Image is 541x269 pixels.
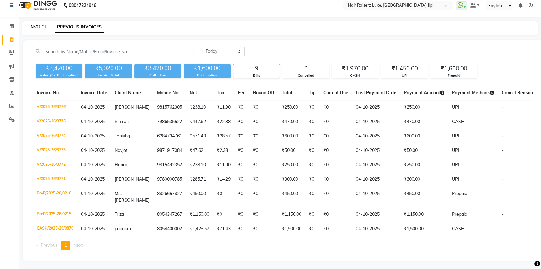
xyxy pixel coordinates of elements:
[81,119,105,124] span: 04-10-2025
[115,119,129,124] span: Simran
[213,115,234,129] td: ₹22.38
[213,143,234,158] td: ₹2.38
[33,143,77,158] td: V/2025-26/3773
[81,211,105,217] span: 04-10-2025
[278,222,305,236] td: ₹1,500.00
[356,90,396,96] span: Last Payment Date
[305,115,320,129] td: ₹0
[186,143,213,158] td: ₹47.62
[305,143,320,158] td: ₹0
[36,64,82,73] div: ₹3,420.00
[352,115,400,129] td: 04-10-2025
[309,90,316,96] span: Tip
[249,158,278,172] td: ₹0
[332,73,378,78] div: CASH
[305,158,320,172] td: ₹0
[278,143,305,158] td: ₹50.00
[186,115,213,129] td: ₹447.62
[431,64,477,73] div: ₹1,600.00
[33,222,77,236] td: CASH/2025-26/0870
[400,158,448,172] td: ₹250.00
[400,143,448,158] td: ₹50.00
[186,158,213,172] td: ₹238.10
[332,64,378,73] div: ₹1,970.00
[320,158,352,172] td: ₹0
[153,158,186,172] td: 9815492352
[352,158,400,172] td: 04-10-2025
[234,207,249,222] td: ₹0
[283,73,329,78] div: Cancelled
[153,172,186,187] td: 9780000785
[400,207,448,222] td: ₹1,150.00
[502,211,504,217] span: -
[249,143,278,158] td: ₹0
[352,207,400,222] td: 04-10-2025
[404,90,444,96] span: Payment Amount
[320,207,352,222] td: ₹0
[278,100,305,115] td: ₹250.00
[233,64,280,73] div: 9
[73,242,83,248] span: Next
[115,104,150,110] span: [PERSON_NAME]
[502,90,533,96] span: Cancel Reason
[153,187,186,207] td: 8826657827
[249,187,278,207] td: ₹0
[320,222,352,236] td: ₹0
[186,172,213,187] td: ₹285.71
[115,176,150,182] span: [PERSON_NAME]
[115,191,150,203] span: Ms.[PERSON_NAME]
[452,133,459,139] span: UPI
[249,100,278,115] td: ₹0
[400,129,448,143] td: ₹600.00
[153,100,186,115] td: 9815762305
[352,222,400,236] td: 04-10-2025
[234,115,249,129] td: ₹0
[320,115,352,129] td: ₹0
[352,172,400,187] td: 04-10-2025
[452,162,459,168] span: UPI
[305,187,320,207] td: ₹0
[55,22,104,33] a: PREVIOUS INVOICES
[253,90,274,96] span: Round Off
[502,191,504,196] span: -
[153,115,186,129] td: 7986535522
[153,129,186,143] td: 6284794761
[320,143,352,158] td: ₹0
[278,158,305,172] td: ₹250.00
[238,90,246,96] span: Fee
[36,73,82,78] div: Value (Ex. Redemption)
[452,90,494,96] span: Payment Methods
[85,73,132,78] div: Invoice Total
[249,115,278,129] td: ₹0
[234,158,249,172] td: ₹0
[33,207,77,222] td: PreP/2025-26/0215
[184,73,231,78] div: Redemption
[233,73,280,78] div: Bills
[400,187,448,207] td: ₹450.00
[186,187,213,207] td: ₹450.00
[33,187,77,207] td: PreP/2025-26/0216
[381,73,428,78] div: UPI
[153,143,186,158] td: 9871917084
[305,222,320,236] td: ₹0
[64,242,67,248] span: 1
[186,100,213,115] td: ₹238.10
[81,90,107,96] span: Invoice Date
[213,207,234,222] td: ₹0
[33,47,193,56] input: Search by Name/Mobile/Email/Invoice No
[502,226,504,231] span: -
[134,73,181,78] div: Collection
[452,176,459,182] span: UPI
[81,162,105,168] span: 04-10-2025
[81,104,105,110] span: 04-10-2025
[41,242,58,248] span: Previous
[33,241,533,250] nav: Pagination
[452,104,459,110] span: UPI
[186,207,213,222] td: ₹1,150.00
[115,90,141,96] span: Client Name
[29,24,47,30] a: INVOICE
[115,211,124,217] span: Triza
[213,187,234,207] td: ₹0
[278,187,305,207] td: ₹450.00
[502,162,504,168] span: -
